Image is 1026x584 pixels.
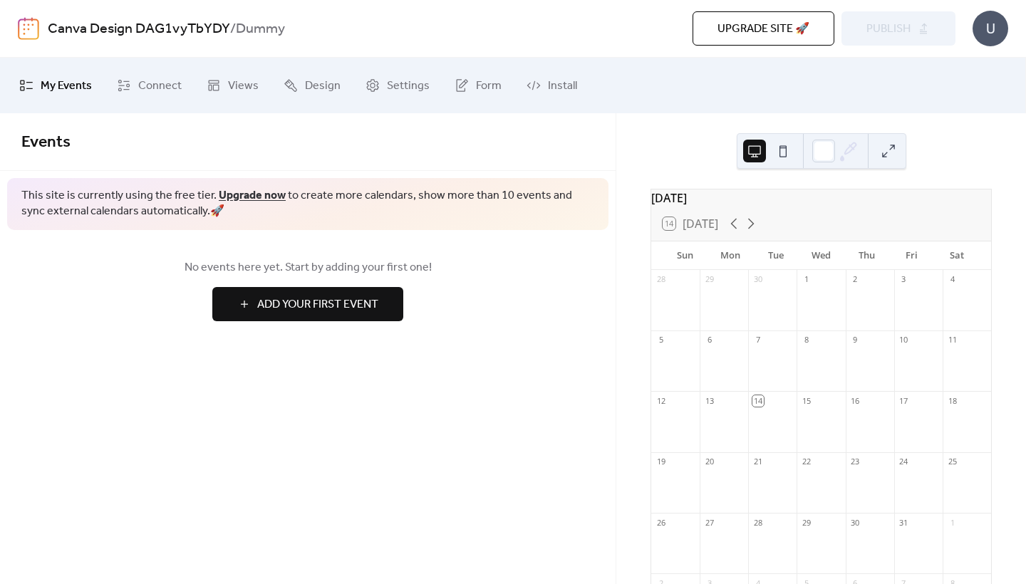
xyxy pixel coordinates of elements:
a: Canva Design DAG1vyTbYDY [48,16,230,43]
div: 17 [898,395,909,406]
div: 18 [947,395,958,406]
div: Mon [708,241,754,270]
div: Wed [799,241,844,270]
div: 28 [655,274,666,285]
span: Upgrade site 🚀 [717,21,809,38]
div: Tue [753,241,799,270]
a: Design [273,63,351,108]
div: 4 [947,274,958,285]
button: Upgrade site 🚀 [693,11,834,46]
div: 7 [752,335,763,345]
div: 23 [850,457,861,467]
div: 29 [704,274,715,285]
div: 22 [801,457,812,467]
div: 6 [704,335,715,345]
div: 11 [947,335,958,345]
span: Events [21,127,71,158]
div: 1 [801,274,812,285]
div: 25 [947,457,958,467]
div: 2 [850,274,861,285]
span: Connect [138,75,182,98]
a: Add Your First Event [21,287,594,321]
div: [DATE] [651,189,991,207]
span: Form [476,75,502,98]
div: Fri [889,241,935,270]
div: 1 [947,517,958,528]
div: 14 [752,395,763,406]
a: Form [444,63,512,108]
div: 8 [801,335,812,345]
span: Add Your First Event [257,296,378,313]
a: Views [196,63,269,108]
a: Connect [106,63,192,108]
span: Design [305,75,341,98]
div: 5 [655,335,666,345]
div: 20 [704,457,715,467]
div: 16 [850,395,861,406]
div: Sun [663,241,708,270]
div: 10 [898,335,909,345]
div: 30 [850,517,861,528]
div: 19 [655,457,666,467]
a: Settings [355,63,440,108]
div: 29 [801,517,812,528]
a: Upgrade now [219,184,286,207]
div: 30 [752,274,763,285]
span: My Events [41,75,92,98]
div: Thu [844,241,889,270]
div: 3 [898,274,909,285]
a: Install [516,63,588,108]
div: 24 [898,457,909,467]
div: 26 [655,517,666,528]
a: My Events [9,63,103,108]
b: / [230,16,236,43]
img: logo [18,17,39,40]
span: Settings [387,75,430,98]
div: Sat [934,241,980,270]
div: 28 [752,517,763,528]
button: Add Your First Event [212,287,403,321]
div: 27 [704,517,715,528]
span: No events here yet. Start by adding your first one! [21,259,594,276]
div: 15 [801,395,812,406]
div: U [973,11,1008,46]
div: 13 [704,395,715,406]
span: This site is currently using the free tier. to create more calendars, show more than 10 events an... [21,188,594,220]
div: 12 [655,395,666,406]
span: Install [548,75,577,98]
div: 9 [850,335,861,345]
div: 31 [898,517,909,528]
b: Dummy [236,16,285,43]
span: Views [228,75,259,98]
div: 21 [752,457,763,467]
